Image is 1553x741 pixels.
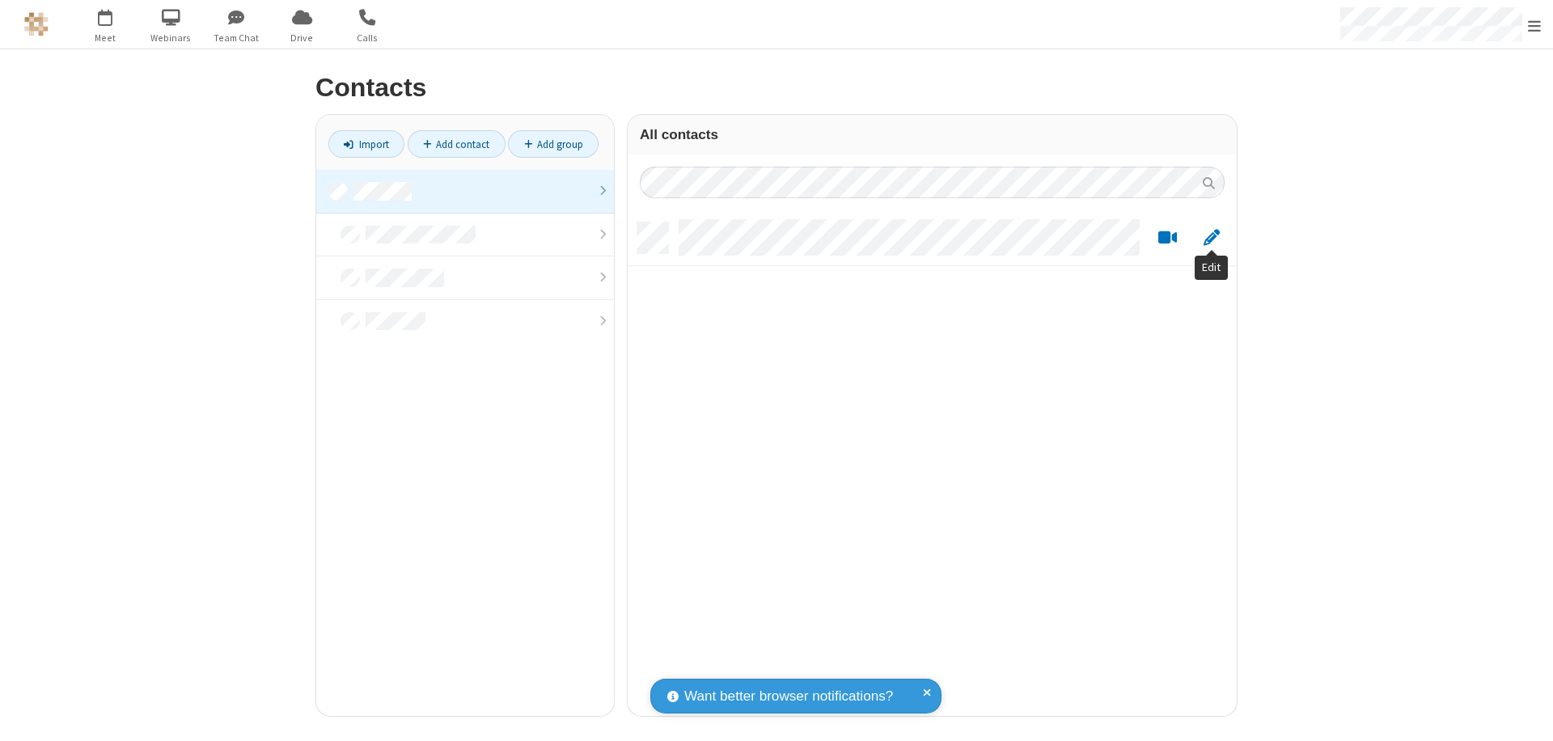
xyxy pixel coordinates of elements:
[628,210,1237,716] div: grid
[684,686,893,707] span: Want better browser notifications?
[75,31,136,45] span: Meet
[408,130,506,158] a: Add contact
[1195,228,1227,248] button: Edit
[315,74,1238,102] h2: Contacts
[272,31,332,45] span: Drive
[1152,228,1183,248] button: Start a video meeting
[328,130,404,158] a: Import
[1513,699,1541,730] iframe: Chat
[640,127,1225,142] h3: All contacts
[337,31,398,45] span: Calls
[141,31,201,45] span: Webinars
[24,12,49,36] img: QA Selenium DO NOT DELETE OR CHANGE
[206,31,267,45] span: Team Chat
[508,130,599,158] a: Add group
